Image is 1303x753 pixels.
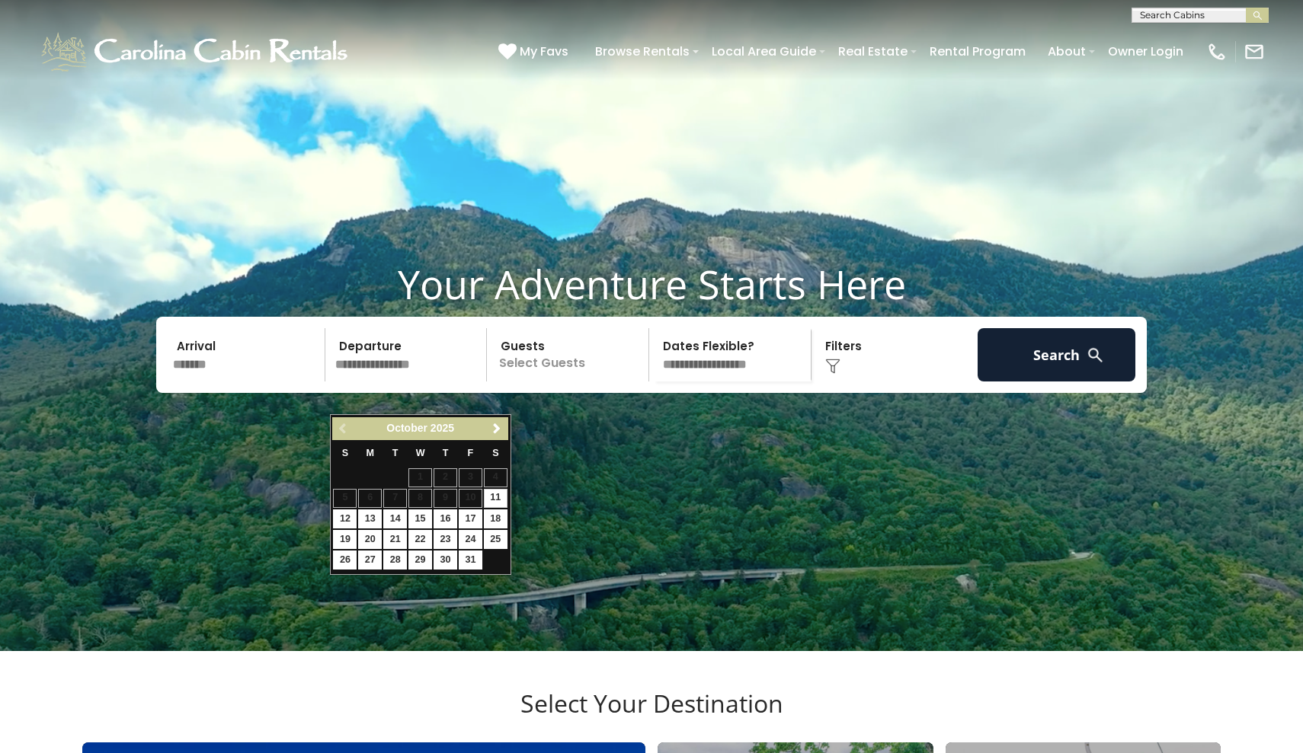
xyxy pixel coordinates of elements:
span: Saturday [492,448,498,458]
span: Next [491,423,503,435]
a: 19 [333,530,357,549]
a: Rental Program [922,38,1033,65]
a: 15 [408,509,432,528]
a: 23 [434,530,457,549]
span: Tuesday [392,448,399,458]
span: October [386,422,427,434]
a: Real Estate [831,38,915,65]
a: 20 [358,530,382,549]
a: 22 [408,530,432,549]
span: Friday [468,448,474,458]
a: About [1040,38,1093,65]
img: filter--v1.png [825,359,840,374]
a: 11 [484,489,507,508]
span: Thursday [443,448,449,458]
a: 13 [358,509,382,528]
a: 24 [459,530,482,549]
a: My Favs [498,42,572,62]
a: Next [488,420,507,439]
a: 21 [383,530,407,549]
button: Search [978,328,1135,381]
a: Owner Login [1100,38,1191,65]
a: 31 [459,550,482,570]
h1: Your Adventure Starts Here [11,260,1292,308]
img: search-regular-white.png [1086,346,1105,365]
p: Select Guests [491,328,648,381]
span: Monday [367,448,375,458]
a: 16 [434,509,457,528]
span: Wednesday [416,448,425,458]
span: Sunday [342,448,348,458]
a: 30 [434,550,457,570]
a: Browse Rentals [587,38,697,65]
a: 28 [383,550,407,570]
img: White-1-1-2.png [38,29,354,75]
span: 2025 [431,422,454,434]
span: My Favs [520,42,568,61]
img: phone-regular-white.png [1206,41,1228,62]
a: 14 [383,509,407,528]
a: 18 [484,509,507,528]
a: 17 [459,509,482,528]
a: 26 [333,550,357,570]
a: 12 [333,509,357,528]
a: 29 [408,550,432,570]
img: mail-regular-white.png [1244,41,1265,62]
a: 25 [484,530,507,549]
a: Local Area Guide [704,38,824,65]
a: 27 [358,550,382,570]
h3: Select Your Destination [80,689,1223,742]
